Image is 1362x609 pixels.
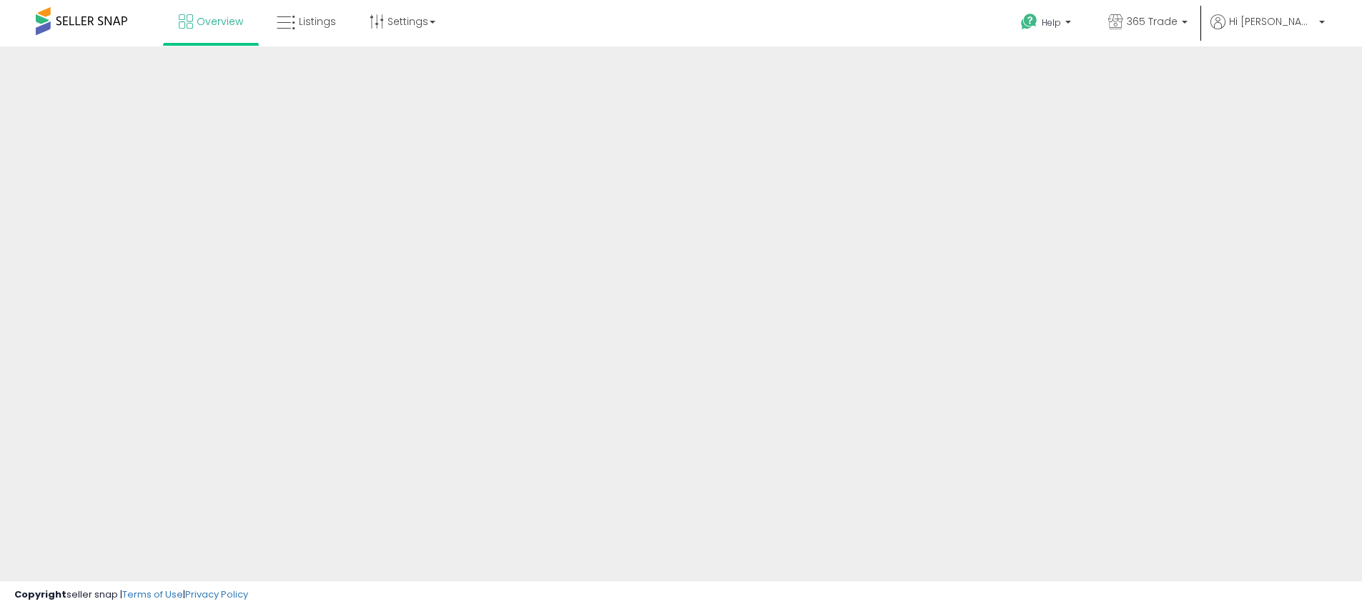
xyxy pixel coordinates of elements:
[1020,13,1038,31] i: Get Help
[1229,14,1315,29] span: Hi [PERSON_NAME]
[122,588,183,601] a: Terms of Use
[197,14,243,29] span: Overview
[1210,14,1325,46] a: Hi [PERSON_NAME]
[14,588,66,601] strong: Copyright
[1042,16,1061,29] span: Help
[1127,14,1178,29] span: 365 Trade
[299,14,336,29] span: Listings
[185,588,248,601] a: Privacy Policy
[14,588,248,602] div: seller snap | |
[1010,2,1085,46] a: Help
